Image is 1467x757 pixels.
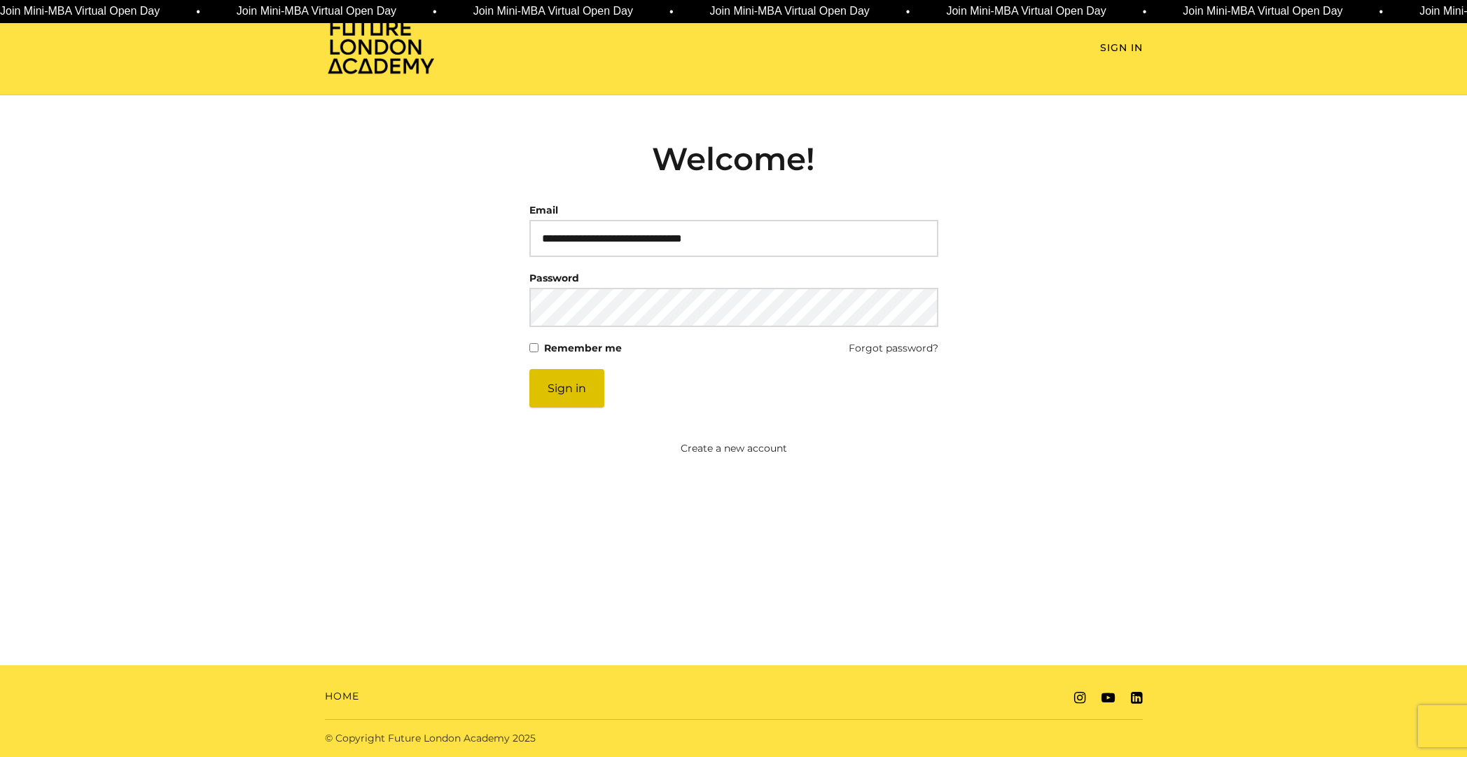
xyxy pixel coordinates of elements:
[905,4,909,20] span: •
[1377,4,1382,20] span: •
[529,200,558,220] label: Email
[431,4,436,20] span: •
[849,338,938,358] a: Forgot password?
[1141,4,1145,20] span: •
[1100,41,1143,55] a: Sign In
[529,140,938,178] h2: Welcome!
[668,4,672,20] span: •
[325,689,359,704] a: Home
[314,731,734,746] div: © Copyright Future London Academy 2025
[195,4,199,20] span: •
[529,369,541,739] label: If you are a human, ignore this field
[461,441,1006,456] a: Create a new account
[325,18,437,75] img: Home Page
[529,369,604,408] button: Sign in
[544,338,622,358] label: Remember me
[529,268,579,288] label: Password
